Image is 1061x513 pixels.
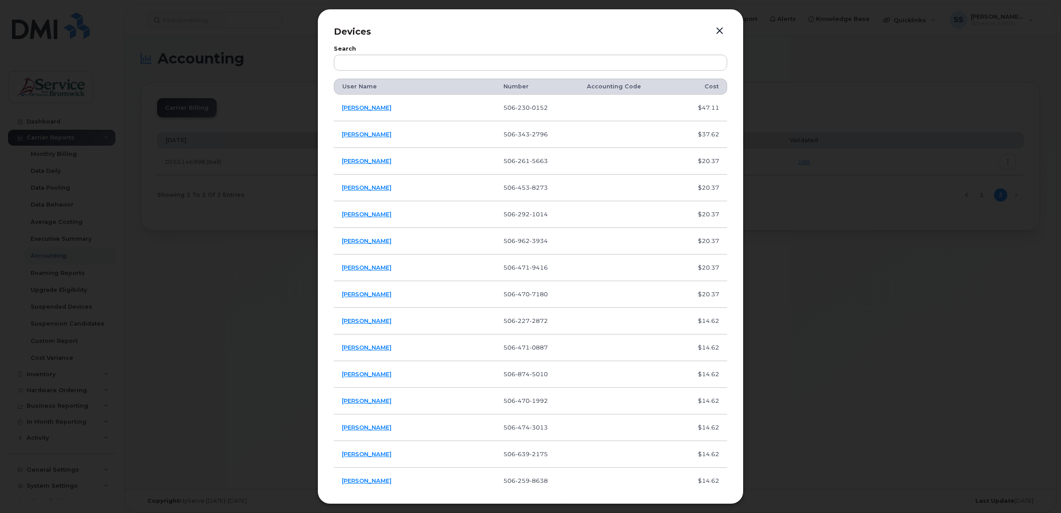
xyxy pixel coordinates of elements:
span: 343 [515,131,530,138]
span: 261 [515,157,530,164]
span: 5663 [530,157,548,164]
td: $37.62 [676,121,727,148]
span: 506 [503,131,548,138]
a: [PERSON_NAME] [342,157,392,164]
span: 2796 [530,131,548,138]
td: $20.37 [676,175,727,201]
td: $20.37 [676,148,727,175]
a: [PERSON_NAME] [342,131,392,138]
span: 506 [503,157,548,164]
